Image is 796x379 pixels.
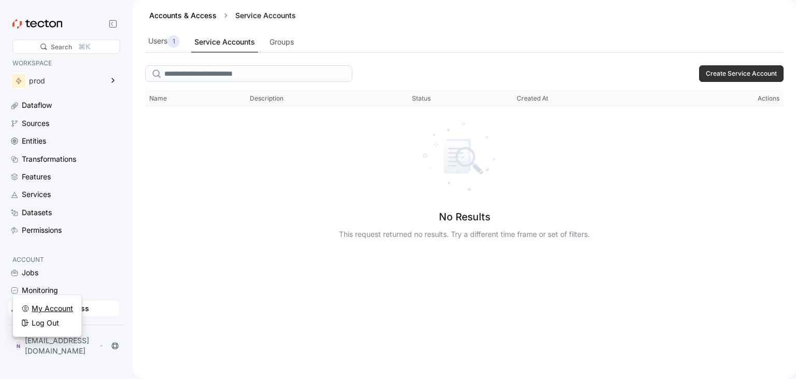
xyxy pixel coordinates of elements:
p: This request returned no results. Try a different time frame or set of filters. [339,229,590,240]
span: Status [412,94,431,103]
a: Monitoring [8,283,119,298]
a: Entities [8,133,119,149]
div: Permissions [22,224,62,236]
span: Created At [517,94,548,103]
div: Service Accounts [231,10,300,21]
div: Monitoring [22,285,58,296]
div: Features [22,171,51,183]
a: Datasets [8,205,119,220]
div: N [15,340,23,352]
p: [EMAIL_ADDRESS][DOMAIN_NAME] [25,335,97,356]
p: 1 [173,36,175,47]
a: Services [8,187,119,202]
a: Dataflow [8,97,119,113]
div: Service Accounts [194,36,255,48]
div: Transformations [22,153,76,165]
a: Jobs [8,265,119,280]
button: Create Service Account [699,65,784,82]
span: Actions [758,94,779,103]
a: Transformations [8,151,119,167]
a: Sources [8,116,119,131]
a: Accounts & Access [8,301,119,316]
div: ⌘K [78,41,90,52]
div: Dataflow [22,100,52,111]
div: No Results [439,210,490,223]
div: Datasets [22,207,52,218]
div: Services [22,189,51,200]
a: My Account [21,303,73,314]
div: Users [148,35,180,48]
div: Jobs [22,267,38,278]
div: Entities [22,135,46,147]
a: Features [8,169,119,185]
span: Description [250,94,283,103]
div: Sources [22,118,49,129]
div: Search⌘K [12,39,120,54]
div: prod [29,77,103,85]
div: Groups [269,36,294,48]
a: Accounts & Access [149,11,217,20]
div: Log Out [32,318,59,328]
p: WORKSPACE [12,58,115,68]
span: Name [149,94,167,103]
div: Search [51,42,72,52]
div: My Account [32,303,73,314]
a: Permissions [8,222,119,238]
span: Create Service Account [706,66,777,81]
a: Log Out [21,318,73,328]
p: ACCOUNT [12,255,115,265]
